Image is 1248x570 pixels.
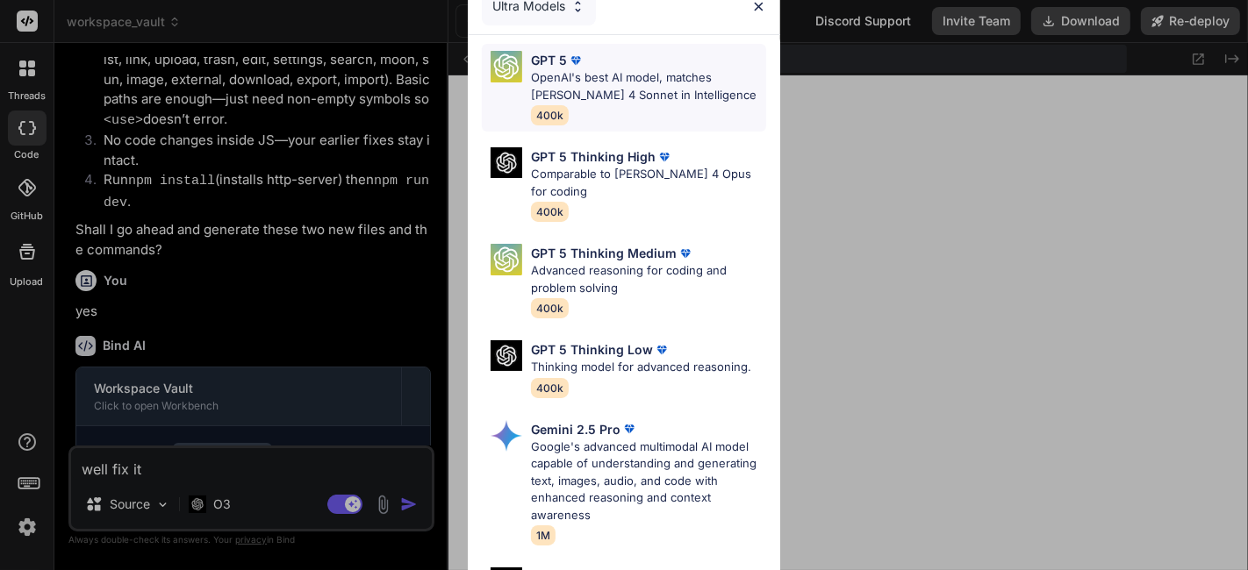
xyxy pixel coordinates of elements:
img: premium [677,245,694,262]
img: Pick Models [491,244,522,275]
p: GPT 5 Thinking High [531,147,656,166]
span: 400k [531,202,569,222]
p: Thinking model for advanced reasoning. [531,359,751,376]
span: 400k [531,378,569,398]
img: Pick Models [491,420,522,452]
p: Advanced reasoning for coding and problem solving [531,262,766,296]
p: Comparable to [PERSON_NAME] 4 Opus for coding [531,166,766,200]
p: Gemini 2.5 Pro [531,420,620,438]
img: premium [656,148,673,166]
span: 400k [531,298,569,318]
img: premium [653,341,671,359]
span: 400k [531,105,569,125]
p: GPT 5 Thinking Low [531,340,653,359]
img: Pick Models [491,340,522,371]
img: premium [620,420,638,438]
p: OpenAI's best AI model, matches [PERSON_NAME] 4 Sonnet in Intelligence [531,69,766,103]
img: Pick Models [491,147,522,178]
img: Pick Models [491,51,522,82]
p: GPT 5 [531,51,567,69]
img: premium [567,52,585,69]
span: 1M [531,525,556,545]
p: Google's advanced multimodal AI model capable of understanding and generating text, images, audio... [531,438,766,524]
p: GPT 5 Thinking Medium [531,244,677,262]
